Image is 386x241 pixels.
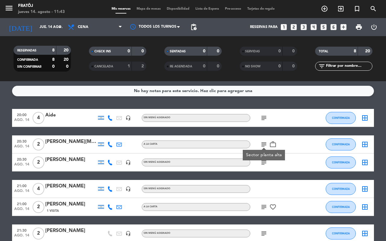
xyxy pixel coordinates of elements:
[109,7,134,11] span: Mis reservas
[361,230,369,237] i: border_all
[33,183,44,195] span: 4
[361,203,369,211] i: border_all
[340,23,347,31] i: add_box
[56,23,63,31] i: arrow_drop_down
[64,57,70,62] strong: 20
[33,201,44,213] span: 2
[260,114,267,122] i: subject
[94,65,113,68] span: CANCELADA
[250,25,278,29] span: Reservas para
[78,25,88,29] span: Cena
[45,200,96,208] div: [PERSON_NAME]
[361,159,369,166] i: border_all
[18,9,65,15] div: jueves 14. agosto - 11:43
[14,144,29,151] span: ago. 14
[64,48,70,52] strong: 20
[45,182,96,190] div: [PERSON_NAME]
[14,233,29,240] span: ago. 14
[318,63,325,70] i: filter_list
[144,205,157,208] span: A LA CARTA
[125,160,131,165] i: headset_mic
[332,187,350,190] span: CONFIRMADA
[17,65,41,68] span: SIN CONFIRMAR
[320,23,327,31] i: looks_5
[144,116,170,119] span: Sin menú asignado
[190,23,197,31] span: pending_actions
[14,156,29,162] span: 20:30
[217,49,220,53] strong: 0
[125,115,131,121] i: headset_mic
[326,156,356,168] button: CONFIRMADA
[332,161,350,164] span: CONFIRMADA
[14,137,29,144] span: 20:30
[33,112,44,124] span: 4
[33,227,44,239] span: 2
[52,64,55,69] strong: 0
[361,185,369,193] i: border_all
[269,203,277,211] i: favorite_border
[14,227,29,233] span: 21:30
[170,65,192,68] span: RE AGENDADA
[325,63,372,70] input: Filtrar por nombre...
[366,18,381,36] div: LOG OUT
[45,156,96,164] div: [PERSON_NAME]
[144,232,170,234] span: Sin menú asignado
[141,64,145,68] strong: 2
[310,23,318,31] i: looks_4
[260,203,267,211] i: subject
[370,23,378,31] i: power_settings_new
[280,23,288,31] i: looks_one
[141,49,145,53] strong: 0
[14,189,29,196] span: ago. 14
[365,49,371,53] strong: 20
[170,50,186,53] span: SENTADAS
[52,57,55,62] strong: 8
[319,50,328,53] span: TOTAL
[326,183,356,195] button: CONFIRMADA
[332,143,350,146] span: CONFIRMADA
[332,205,350,209] span: CONFIRMADA
[246,152,282,158] div: Sector planta alta
[33,156,44,168] span: 2
[66,64,70,69] strong: 0
[125,231,131,236] i: headset_mic
[33,138,44,150] span: 2
[14,200,29,207] span: 21:00
[292,49,296,53] strong: 0
[52,48,55,52] strong: 8
[330,23,337,31] i: looks_6
[355,23,362,31] span: print
[125,186,131,192] i: headset_mic
[17,49,36,52] span: RESERVADAS
[5,20,36,34] i: [DATE]
[134,88,252,94] div: No hay notas para este servicio. Haz clic para agregar una
[326,227,356,239] button: CONFIRMADA
[203,49,205,53] strong: 0
[217,64,220,68] strong: 0
[245,65,261,68] span: NO SHOW
[326,112,356,124] button: CONFIRMADA
[361,141,369,148] i: border_all
[260,159,267,166] i: subject
[144,161,170,163] span: Sin menú asignado
[45,111,96,119] div: Aide
[321,5,328,12] i: add_circle_outline
[245,50,260,53] span: SERVIDAS
[332,116,350,119] span: CONFIRMADA
[128,49,130,53] strong: 0
[14,111,29,118] span: 20:00
[144,187,170,190] span: Sin menú asignado
[45,138,96,146] div: [PERSON_NAME][MEDICAL_DATA]
[14,162,29,169] span: ago. 14
[14,118,29,125] span: ago. 14
[290,23,298,31] i: looks_two
[47,209,59,213] span: 1 Visita
[5,4,14,13] i: menu
[269,141,277,148] i: work_outline
[244,7,278,11] span: Tarjetas de regalo
[17,58,38,61] span: CONFIRMADA
[14,207,29,214] span: ago. 14
[326,138,356,150] button: CONFIRMADA
[45,227,96,235] div: [PERSON_NAME]
[5,4,14,15] button: menu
